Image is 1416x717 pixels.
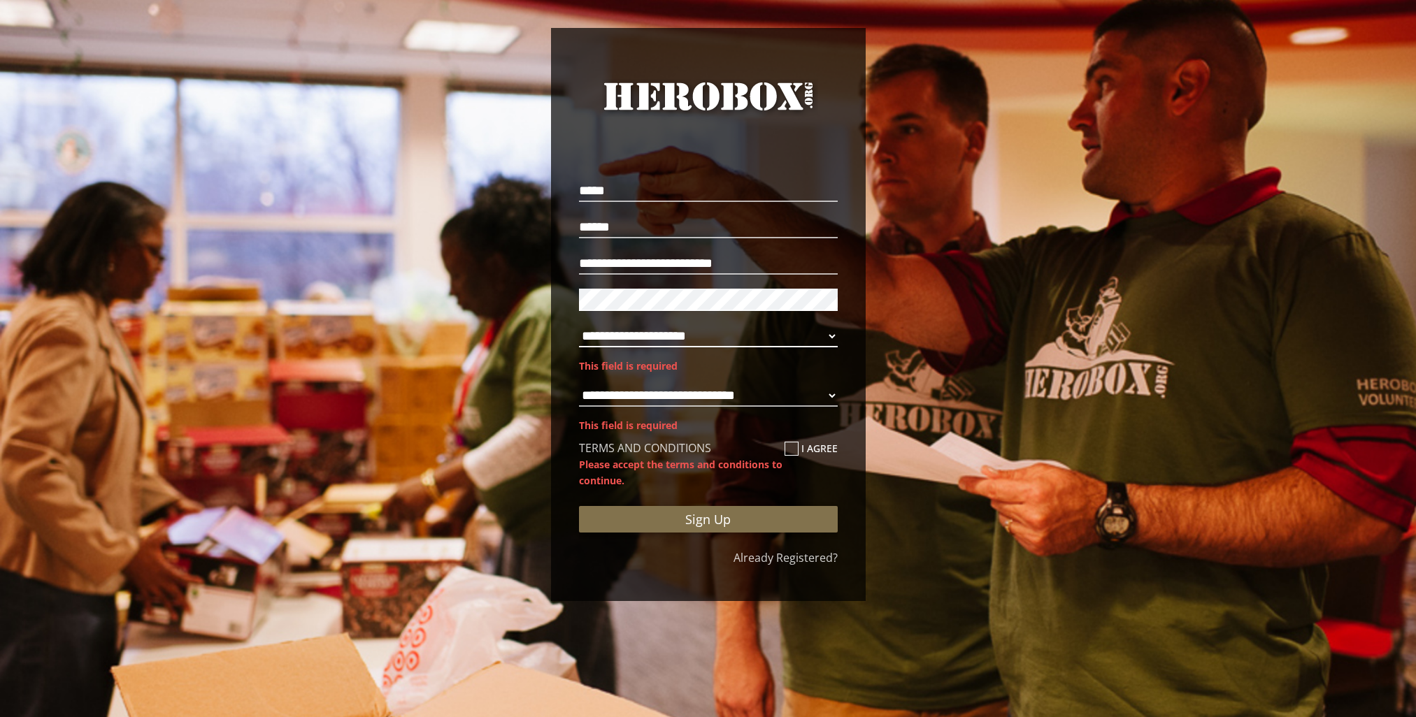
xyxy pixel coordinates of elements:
[579,440,711,456] a: TERMS AND CONDITIONS
[785,440,838,456] label: I agree
[579,359,678,372] span: This field is required
[579,77,838,141] a: HeroBox
[579,506,838,533] button: Sign Up
[579,458,782,487] b: Please accept the terms and conditions to continue.
[734,550,838,565] a: Already Registered?
[579,419,678,432] span: This field is required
